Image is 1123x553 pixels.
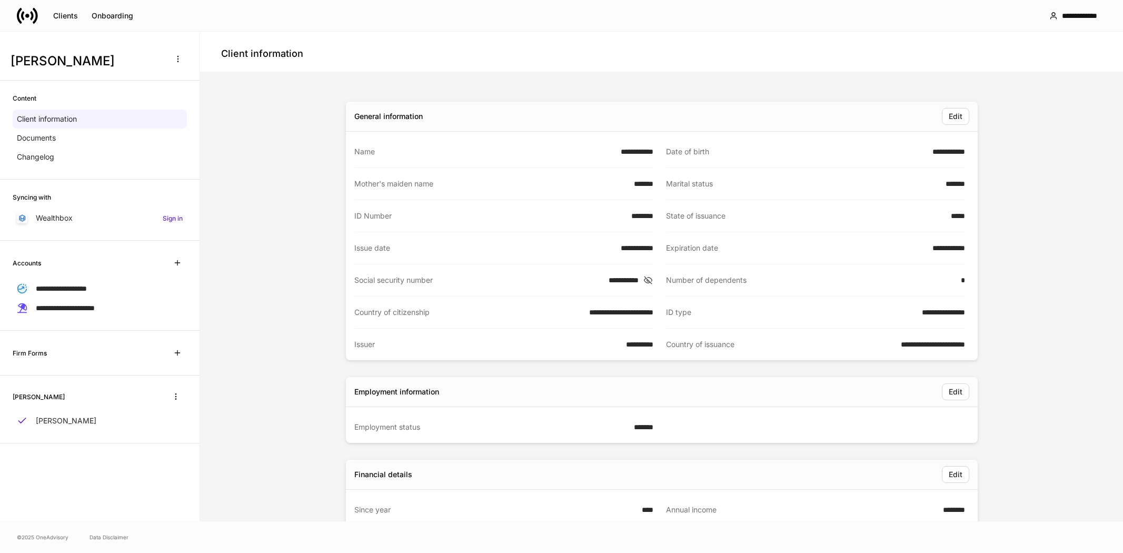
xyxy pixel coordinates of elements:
[53,12,78,19] div: Clients
[354,505,635,515] div: Since year
[13,209,187,228] a: WealthboxSign in
[36,213,73,223] p: Wealthbox
[354,387,439,397] div: Employment information
[13,147,187,166] a: Changelog
[90,533,128,541] a: Data Disclaimer
[46,7,85,24] button: Clients
[354,179,628,189] div: Mother's maiden name
[17,533,68,541] span: © 2025 OneAdvisory
[666,339,895,350] div: Country of issuance
[949,388,962,396] div: Edit
[13,348,47,358] h6: Firm Forms
[354,146,614,157] div: Name
[36,416,96,426] p: [PERSON_NAME]
[354,307,583,318] div: Country of citizenship
[354,275,602,285] div: Social security number
[221,47,303,60] h4: Client information
[666,146,926,157] div: Date of birth
[942,466,969,483] button: Edit
[666,275,955,285] div: Number of dependents
[354,339,620,350] div: Issuer
[666,307,916,318] div: ID type
[13,129,187,147] a: Documents
[163,213,183,223] h6: Sign in
[354,422,628,432] div: Employment status
[354,211,625,221] div: ID Number
[666,211,945,221] div: State of issuance
[85,7,140,24] button: Onboarding
[666,505,937,515] div: Annual income
[949,471,962,478] div: Edit
[666,243,926,253] div: Expiration date
[13,411,187,430] a: [PERSON_NAME]
[13,192,51,202] h6: Syncing with
[942,383,969,400] button: Edit
[354,469,412,480] div: Financial details
[11,53,163,70] h3: [PERSON_NAME]
[17,152,54,162] p: Changelog
[666,179,939,189] div: Marital status
[949,113,962,120] div: Edit
[17,114,77,124] p: Client information
[13,110,187,129] a: Client information
[17,133,56,143] p: Documents
[92,12,133,19] div: Onboarding
[354,111,423,122] div: General information
[13,258,41,268] h6: Accounts
[13,392,65,402] h6: [PERSON_NAME]
[354,243,614,253] div: Issue date
[942,108,969,125] button: Edit
[13,93,36,103] h6: Content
